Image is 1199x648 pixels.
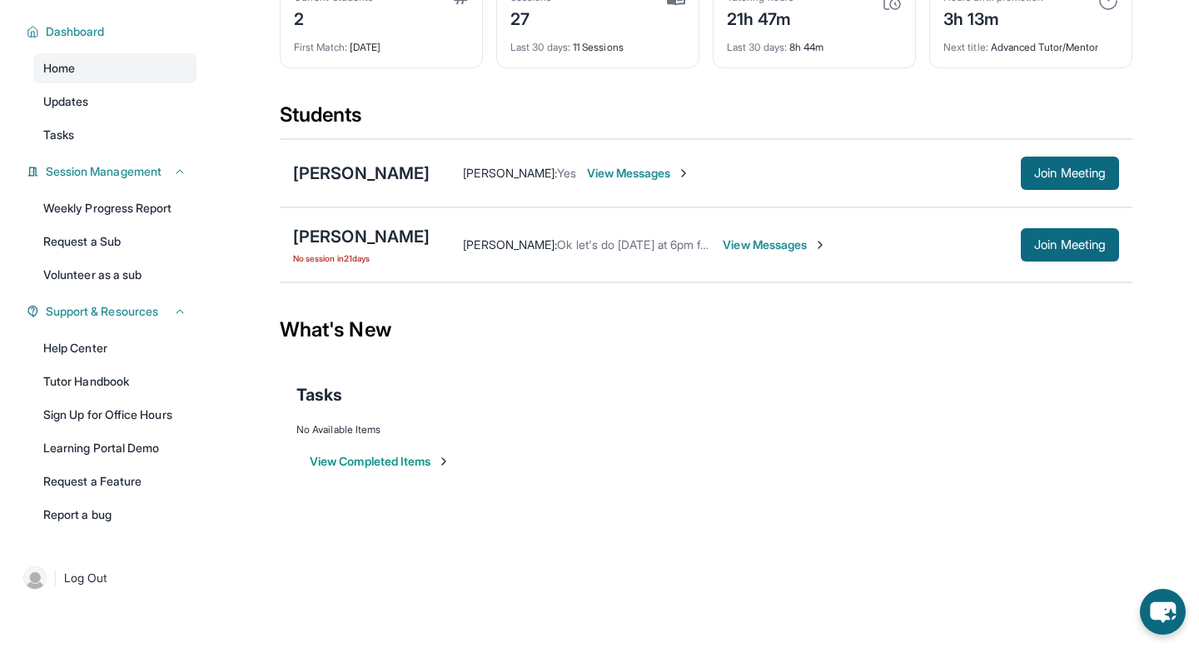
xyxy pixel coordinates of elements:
[727,31,902,54] div: 8h 44m
[43,60,75,77] span: Home
[1034,168,1106,178] span: Join Meeting
[310,453,450,470] button: View Completed Items
[813,238,827,252] img: Chevron-Right
[294,41,347,53] span: First Match :
[43,93,89,110] span: Updates
[33,333,197,363] a: Help Center
[39,23,187,40] button: Dashboard
[33,366,197,396] a: Tutor Handbook
[510,41,570,53] span: Last 30 days :
[33,400,197,430] a: Sign Up for Office Hours
[17,560,197,596] a: |Log Out
[39,303,187,320] button: Support & Resources
[23,566,47,590] img: user-img
[33,500,197,530] a: Report a bug
[587,165,691,182] span: View Messages
[43,127,74,143] span: Tasks
[943,31,1118,54] div: Advanced Tutor/Mentor
[293,225,430,248] div: [PERSON_NAME]
[296,383,342,406] span: Tasks
[280,102,1132,138] div: Students
[943,41,988,53] span: Next title :
[557,237,737,252] span: Ok let's do [DATE] at 6pm for now
[46,303,158,320] span: Support & Resources
[33,433,197,463] a: Learning Portal Demo
[293,252,430,265] span: No session in 21 days
[296,423,1116,436] div: No Available Items
[280,293,1132,366] div: What's New
[64,570,107,586] span: Log Out
[33,53,197,83] a: Home
[33,120,197,150] a: Tasks
[294,4,373,31] div: 2
[1021,157,1119,190] button: Join Meeting
[1021,228,1119,262] button: Join Meeting
[33,260,197,290] a: Volunteer as a sub
[727,41,787,53] span: Last 30 days :
[39,163,187,180] button: Session Management
[33,193,197,223] a: Weekly Progress Report
[1140,589,1186,635] button: chat-button
[33,227,197,257] a: Request a Sub
[46,23,105,40] span: Dashboard
[677,167,690,180] img: Chevron-Right
[723,237,827,253] span: View Messages
[727,4,794,31] div: 21h 47m
[463,166,557,180] span: [PERSON_NAME] :
[53,568,57,588] span: |
[510,4,552,31] div: 27
[46,163,162,180] span: Session Management
[557,166,576,180] span: Yes
[463,237,557,252] span: [PERSON_NAME] :
[943,4,1043,31] div: 3h 13m
[1034,240,1106,250] span: Join Meeting
[33,87,197,117] a: Updates
[33,466,197,496] a: Request a Feature
[294,31,469,54] div: [DATE]
[510,31,685,54] div: 11 Sessions
[293,162,430,185] div: [PERSON_NAME]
